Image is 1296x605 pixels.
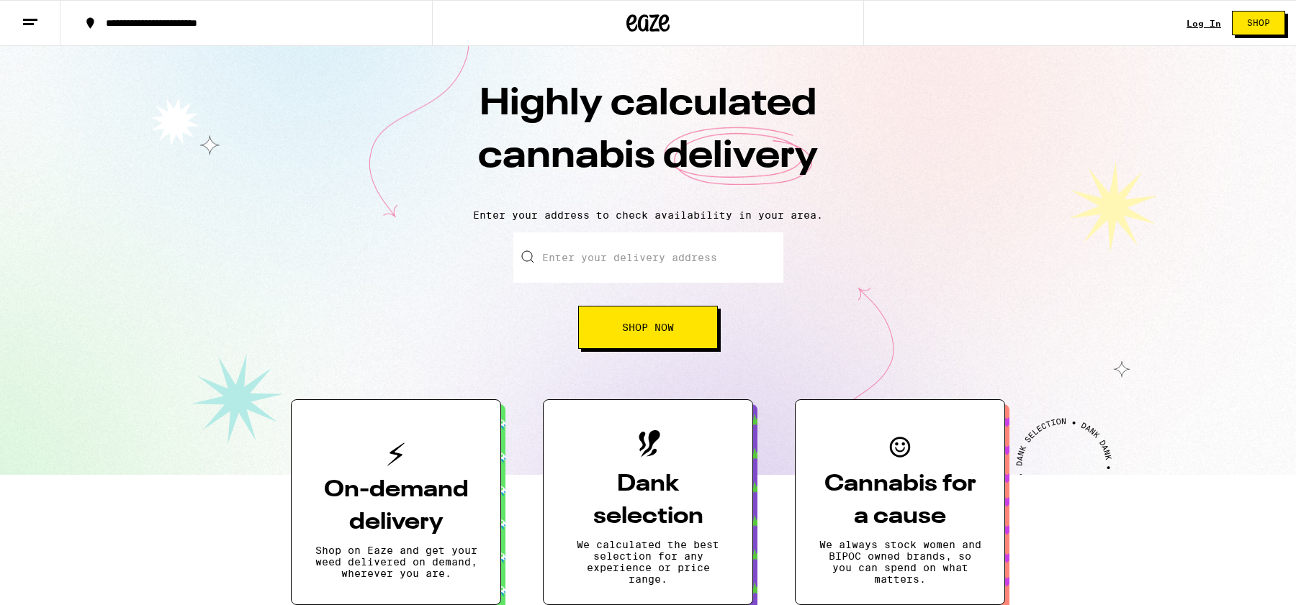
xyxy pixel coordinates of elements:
[567,539,729,585] p: We calculated the best selection for any experience or price range.
[315,545,477,579] p: Shop on Eaze and get your weed delivered on demand, wherever you are.
[567,468,729,533] h3: Dank selection
[622,322,674,332] span: Shop Now
[795,399,1005,605] button: Cannabis for a causeWe always stock women and BIPOC owned brands, so you can spend on what matters.
[1187,19,1221,28] div: Log In
[396,78,900,198] h1: Highly calculated cannabis delivery
[1232,11,1285,35] button: Shop
[291,399,501,605] button: On-demand deliveryShop on Eaze and get your weed delivered on demand, wherever you are.
[513,232,783,283] input: Enter your delivery address
[543,399,753,605] button: Dank selectionWe calculated the best selection for any experience or price range.
[1247,19,1270,27] span: Shop
[578,306,718,349] button: Shop Now
[14,209,1282,221] p: Enter your address to check availability in your area.
[819,539,981,585] p: We always stock women and BIPOC owned brands, so you can spend on what matters.
[315,474,477,539] h3: On-demand delivery
[819,468,981,533] h3: Cannabis for a cause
